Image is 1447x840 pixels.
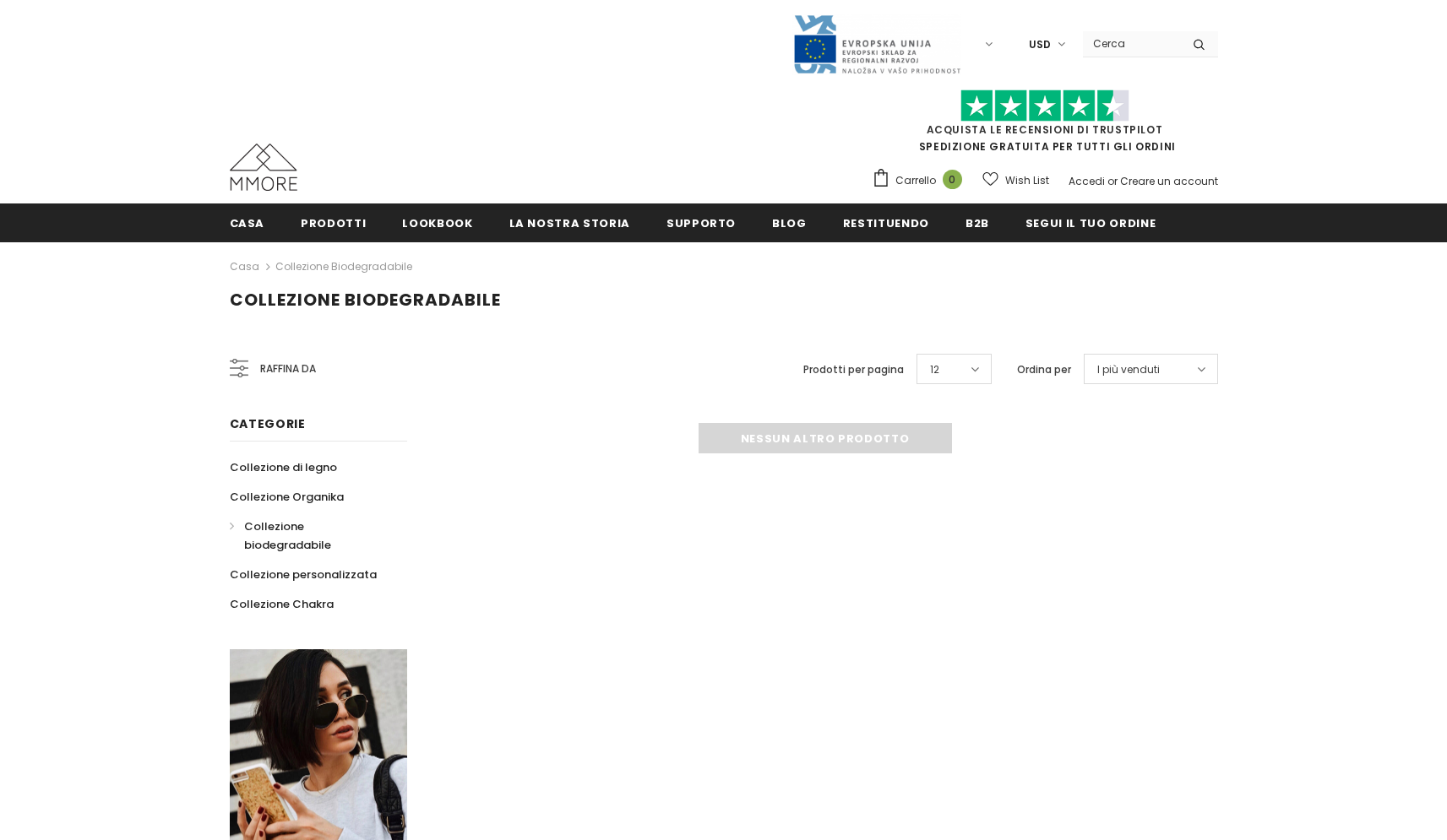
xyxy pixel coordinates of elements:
[872,168,971,193] a: Carrello 0
[1069,174,1105,188] a: Accedi
[966,215,989,231] span: B2B
[1107,174,1118,188] span: or
[230,415,306,432] span: Categorie
[402,215,472,231] span: Lookbook
[930,361,939,378] span: 12
[843,215,929,231] span: Restituendo
[960,89,1129,122] img: Fidati di Pilot Stars
[843,203,929,241] a: Restituendo
[1005,172,1049,189] span: Wish List
[275,259,412,274] a: Collezione biodegradabile
[230,144,297,191] img: Casi MMORE
[895,172,936,189] span: Carrello
[402,203,472,241] a: Lookbook
[966,203,989,241] a: B2B
[230,596,334,612] span: Collezione Chakra
[301,215,366,231] span: Prodotti
[230,589,334,619] a: Collezione Chakra
[244,518,331,553] span: Collezione biodegradabile
[666,215,736,231] span: supporto
[1017,361,1071,378] label: Ordina per
[230,489,344,505] span: Collezione Organika
[666,203,736,241] a: supporto
[982,165,1049,195] a: Wish List
[230,560,377,589] a: Collezione personalizzata
[230,257,259,277] a: Casa
[1025,215,1156,231] span: Segui il tuo ordine
[230,459,337,475] span: Collezione di legno
[927,122,1163,137] a: Acquista le recensioni di TrustPilot
[872,97,1218,154] span: SPEDIZIONE GRATUITA PER TUTTI GLI ORDINI
[943,170,962,189] span: 0
[1025,203,1156,241] a: Segui il tuo ordine
[1120,174,1218,188] a: Creare un account
[230,566,377,583] span: Collezione personalizzata
[772,215,807,231] span: Blog
[1083,31,1180,56] input: Search Site
[230,203,265,241] a: Casa
[230,512,389,560] a: Collezione biodegradabile
[509,203,630,241] a: La nostra storia
[1097,361,1160,378] span: I più venduti
[230,453,337,482] a: Collezione di legno
[230,482,344,512] a: Collezione Organika
[509,215,630,231] span: La nostra storia
[301,203,366,241] a: Prodotti
[1029,36,1051,53] span: USD
[260,360,316,378] span: Raffina da
[792,14,961,75] img: Javni Razpis
[230,288,501,312] span: Collezione biodegradabile
[230,215,265,231] span: Casa
[792,36,961,51] a: Javni Razpis
[803,361,904,378] label: Prodotti per pagina
[772,203,807,241] a: Blog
